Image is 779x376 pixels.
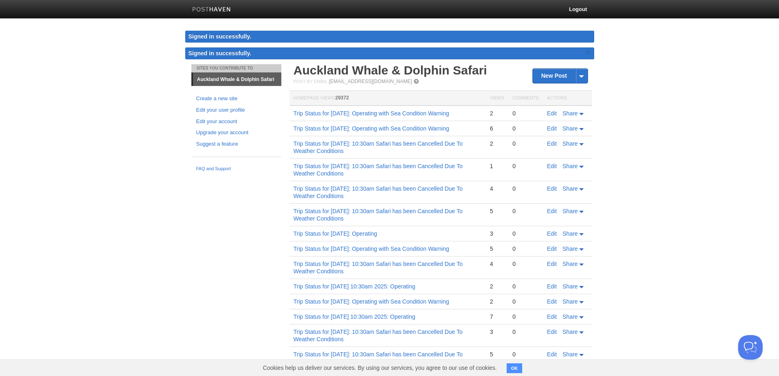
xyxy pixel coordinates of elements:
a: Edit [547,261,557,267]
th: Comments [508,91,543,106]
div: 4 [490,185,504,192]
span: Share [563,351,578,358]
div: 0 [512,313,539,320]
a: × [585,47,592,58]
div: 0 [512,230,539,237]
th: Homepage Views [290,91,486,106]
span: Share [563,298,578,305]
a: Create a new site [196,95,276,103]
div: 0 [512,283,539,290]
a: Edit [547,140,557,147]
th: Views [486,91,508,106]
span: Share [563,125,578,132]
a: Trip Status for [DATE] 10:30am 2025: Operating [294,313,415,320]
span: Share [563,140,578,147]
a: Trip Status for [DATE]: 10:30am Safari has been Cancelled Due To Weather Conditions [294,351,463,365]
a: FAQ and Support [196,165,276,173]
div: 0 [512,351,539,358]
img: Posthaven-bar [192,7,231,13]
a: Trip Status for [DATE]: 10:30am Safari has been Cancelled Due To Weather Conditions [294,185,463,199]
div: 0 [512,110,539,117]
span: Share [563,230,578,237]
a: Auckland Whale & Dolphin Safari [193,73,281,86]
div: 3 [490,230,504,237]
div: 7 [490,313,504,320]
div: 2 [490,140,504,147]
span: Share [563,329,578,335]
a: Edit [547,298,557,305]
a: Edit [547,185,557,192]
span: Share [563,208,578,214]
div: 5 [490,207,504,215]
a: [EMAIL_ADDRESS][DOMAIN_NAME] [329,79,412,84]
div: 4 [490,260,504,268]
div: 0 [512,162,539,170]
div: 0 [512,245,539,252]
div: 1 [490,162,504,170]
div: 6 [490,125,504,132]
a: Edit [547,245,557,252]
span: Share [563,163,578,169]
div: 5 [490,351,504,358]
a: Edit your user profile [196,106,276,115]
a: Trip Status for [DATE]: 10:30am Safari has been Cancelled Due To Weather Conditions [294,208,463,222]
a: Edit [547,208,557,214]
div: 0 [512,298,539,305]
span: Share [563,185,578,192]
div: Signed in successfully. [185,31,594,43]
div: 0 [512,125,539,132]
a: Trip Status for [DATE]: 10:30am Safari has been Cancelled Due To Weather Conditions [294,140,463,154]
a: Edit [547,110,557,117]
a: Edit your account [196,117,276,126]
a: Edit [547,329,557,335]
div: 5 [490,245,504,252]
a: Edit [547,313,557,320]
div: 0 [512,185,539,192]
span: Share [563,261,578,267]
span: Share [563,245,578,252]
div: 0 [512,207,539,215]
a: Edit [547,230,557,237]
a: Trip Status for [DATE]: 10:30am Safari has been Cancelled Due To Weather Conditions [294,329,463,342]
span: Share [563,110,578,117]
a: Trip Status for [DATE]: Operating with Sea Condition Warning [294,298,449,305]
div: 2 [490,110,504,117]
a: Edit [547,163,557,169]
div: 0 [512,328,539,335]
div: 2 [490,298,504,305]
a: Upgrade your account [196,128,276,137]
a: Trip Status for [DATE]: 10:30am Safari has been Cancelled Due To Weather Conditions [294,163,463,177]
span: Share [563,313,578,320]
span: Share [563,283,578,290]
a: Trip Status for [DATE]: Operating [294,230,377,237]
span: Signed in successfully. [189,50,251,56]
a: Auckland Whale & Dolphin Safari [294,63,487,77]
iframe: Help Scout Beacon - Open [738,335,763,360]
a: Suggest a feature [196,140,276,149]
a: Edit [547,351,557,358]
span: Post by Email [294,79,328,84]
div: 0 [512,140,539,147]
li: Sites You Contribute To [191,64,281,72]
div: 2 [490,283,504,290]
button: OK [507,363,523,373]
span: 29372 [335,95,349,101]
span: Cookies help us deliver our services. By using our services, you agree to our use of cookies. [255,360,505,376]
a: Trip Status for [DATE]: Operating with Sea Condition Warning [294,125,449,132]
th: Actions [543,91,592,106]
div: 0 [512,260,539,268]
a: Trip Status for [DATE]: 10:30am Safari has been Cancelled Due To Weather Conditions [294,261,463,275]
a: Edit [547,283,557,290]
a: Trip Status for [DATE]: Operating with Sea Condition Warning [294,245,449,252]
a: Trip Status for [DATE]: Operating with Sea Condition Warning [294,110,449,117]
a: Trip Status for [DATE] 10:30am 2025: Operating [294,283,415,290]
a: Edit [547,125,557,132]
a: New Post [533,69,587,83]
div: 3 [490,328,504,335]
